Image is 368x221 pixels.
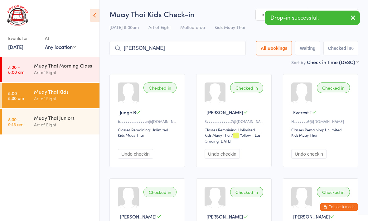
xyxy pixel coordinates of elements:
div: Muay Thai Kids [34,88,94,95]
button: All Bookings [256,41,292,55]
div: Checked in [143,187,177,197]
button: Checked in6 [323,41,359,55]
span: [PERSON_NAME] [206,109,243,115]
a: 8:30 -9:15 amMuay Thai JuniorsArt of Eight [2,109,99,134]
a: 8:00 -8:30 amMuay Thai KidsArt of Eight [2,83,99,108]
div: Art of Eight [34,121,94,128]
div: Checked in [143,82,177,93]
div: At [45,33,76,43]
span: Judge B [120,109,136,115]
div: Kids Muay Thai [205,132,230,138]
div: Kids Muay Thai [291,132,317,138]
button: Waiting [295,41,320,55]
div: Muay Thai Juniors [34,114,94,121]
div: Classes Remaining: Unlimited [118,127,178,132]
a: [DATE] [8,43,23,50]
div: Check in time (DESC) [307,59,358,65]
label: Sort by [291,59,306,65]
div: Muay Thai Morning Class [34,62,94,69]
span: [PERSON_NAME] [293,213,330,220]
div: Events for [8,33,39,43]
div: Classes Remaining: Unlimited [291,127,352,132]
div: 6 [351,46,354,51]
span: [DATE] 8:00am [109,24,139,30]
div: Checked in [317,82,350,93]
div: S•••••••••••••7@[DOMAIN_NAME] [205,119,265,124]
div: b••••••••••••••c@[DOMAIN_NAME] [118,119,178,124]
span: Matted area [180,24,205,30]
div: Kids Muay Thai [118,132,144,138]
div: H•••••••6@[DOMAIN_NAME] [291,119,352,124]
h2: Muay Thai Kids Check-in [109,9,358,19]
button: Undo checkin [291,149,327,159]
button: Undo checkin [205,149,240,159]
span: Everest T [293,109,312,115]
div: Classes Remaining: Unlimited [205,127,265,132]
div: Checked in [317,187,350,197]
span: [PERSON_NAME] [120,213,157,220]
div: Checked in [230,187,263,197]
time: 8:30 - 9:15 am [8,117,23,127]
span: Art of Eight [148,24,171,30]
button: Exit kiosk mode [320,203,358,211]
time: 8:00 - 8:30 am [8,91,24,101]
div: Any location [45,43,76,50]
span: Kids Muay Thai [215,24,245,30]
time: 7:00 - 8:00 am [8,64,24,74]
div: Checked in [230,82,263,93]
div: Drop-in successful. [265,11,360,25]
input: Search [109,41,246,55]
div: Art of Eight [34,69,94,76]
div: Art of Eight [34,95,94,102]
a: 7:00 -8:00 amMuay Thai Morning ClassArt of Eight [2,57,99,82]
span: [PERSON_NAME] [206,213,243,220]
img: Art of Eight [6,5,30,27]
button: Undo checkin [118,149,153,159]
